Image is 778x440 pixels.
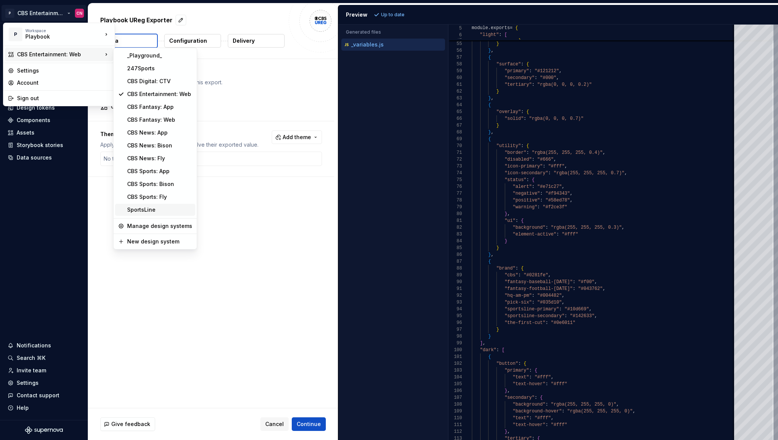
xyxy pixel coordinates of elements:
div: Manage design systems [127,222,192,230]
div: CBS Sports: App [127,167,192,175]
div: CBS News: App [127,129,192,136]
div: CBS Sports: Fly [127,193,192,201]
div: Account [17,79,110,87]
div: CBS Sports: Bison [127,180,192,188]
div: SportsLine [127,206,192,214]
div: New design system [127,238,192,245]
div: CBS News: Fly [127,155,192,162]
div: CBS Digital: CTV [127,77,192,85]
div: CBS Entertainment: Web [127,90,192,98]
div: Workspace [25,28,103,33]
div: Playbook [25,33,90,40]
div: 247Sports [127,65,192,72]
div: CBS Entertainment: Web [17,51,103,58]
div: CBS News: Bison [127,142,192,149]
div: _Playground_ [127,52,192,59]
div: P [9,28,22,41]
div: Settings [17,67,110,74]
div: CBS Fantasy: Web [127,116,192,124]
div: Sign out [17,95,110,102]
div: CBS Fantasy: App [127,103,192,111]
